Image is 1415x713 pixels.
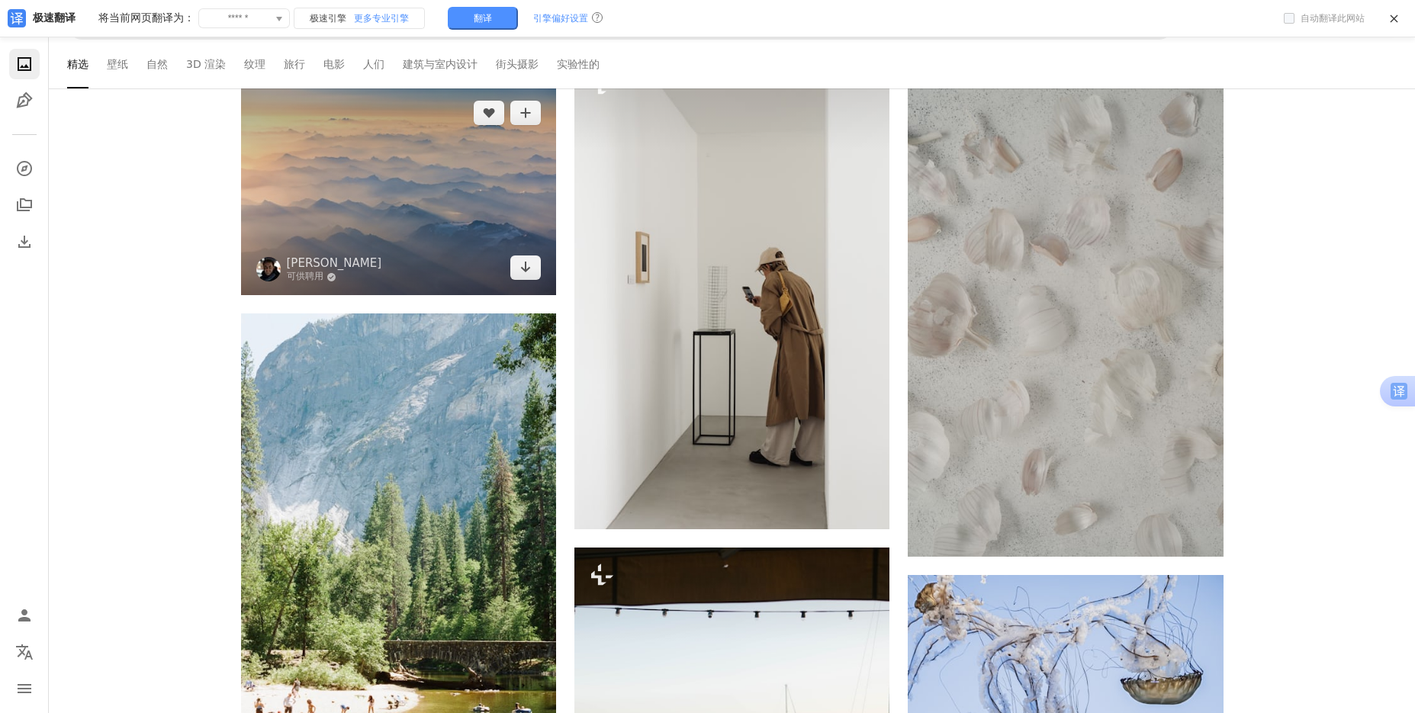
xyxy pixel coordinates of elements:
img: 一个人用智能手机在画廊里看艺术作品。 [574,56,889,529]
a: 实验性的 [557,40,600,88]
a: 探索 [9,153,40,184]
a: 下载 [510,255,541,280]
a: 3D 渲染 [186,40,226,88]
a: 建筑与室内设计 [403,40,478,88]
a: 插图 [9,85,40,116]
a: 电影 [323,40,345,88]
a: 山脉的山峰在日出时从云中露出。 [241,183,556,197]
a: 旅行 [284,40,305,88]
a: 纹理 [244,40,265,88]
font: 人们 [363,58,384,70]
img: 散落在有纹理的表面上的蒜瓣和皮 [908,84,1223,557]
button: 添加到收藏夹 [510,101,541,125]
a: 散落在有纹理的表面上的蒜瓣和皮 [908,313,1223,327]
a: 登录 / 注册 [9,600,40,631]
a: 街头摄影 [496,40,539,88]
font: 实验性的 [557,58,600,70]
a: 壁纸 [107,40,128,88]
button: 喜欢 [474,101,504,125]
font: 街头摄影 [496,58,539,70]
button: 菜单 [9,673,40,704]
a: 一个人用智能手机在画廊里看艺术作品。 [574,285,889,299]
font: 纹理 [244,58,265,70]
img: 去Andreas Slotosch的个人资料 [256,257,281,281]
a: 照片 [9,49,40,79]
font: 自然 [146,58,168,70]
a: 人们 [363,40,384,88]
img: 山脉的山峰在日出时从云中露出。 [241,85,556,295]
a: 自然 [146,40,168,88]
button: 语言 [9,637,40,667]
font: [PERSON_NAME] [287,256,382,270]
a: 下载历史 [9,226,40,257]
a: 人们在河旁的石桥边放松 [241,543,556,557]
a: [PERSON_NAME] [287,255,382,271]
font: 可供聘用 [287,271,323,281]
font: 壁纸 [107,58,128,70]
font: 3D 渲染 [186,58,226,70]
font: 旅行 [284,58,305,70]
a: 收藏 [9,190,40,220]
font: 建筑与室内设计 [403,58,478,70]
font: 电影 [323,58,345,70]
a: 可供聘用 [287,271,382,283]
